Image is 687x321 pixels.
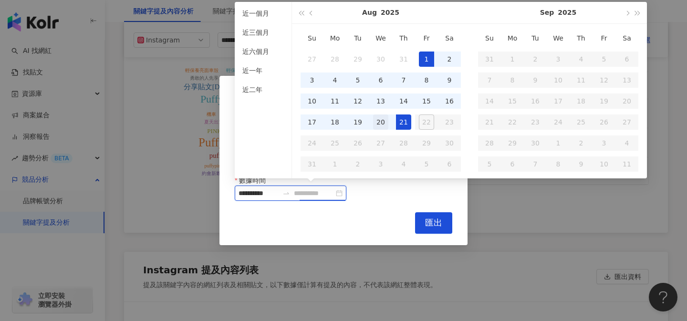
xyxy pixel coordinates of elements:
td: 2025-08-18 [323,112,346,133]
td: 2025-08-20 [369,112,392,133]
td: 2025-08-07 [392,70,415,91]
div: 18 [327,114,343,130]
td: 2025-08-03 [301,70,323,91]
button: Aug [362,2,377,23]
th: Sa [615,28,638,49]
td: 2025-07-29 [346,49,369,70]
div: 13 [373,93,388,109]
th: Mo [323,28,346,49]
div: 5 [350,72,365,88]
td: 2025-08-04 [323,70,346,91]
td: 2025-08-12 [346,91,369,112]
button: 2025 [558,2,576,23]
th: Fr [593,28,615,49]
div: 29 [350,52,365,67]
li: 近二年 [239,82,288,97]
div: 17 [304,114,320,130]
td: 2025-08-09 [438,70,461,91]
th: Mo [501,28,524,49]
td: 2025-08-21 [392,112,415,133]
td: 2025-08-14 [392,91,415,112]
li: 近六個月 [239,44,288,59]
button: 2025 [381,2,399,23]
li: 近一年 [239,63,288,78]
th: Su [301,28,323,49]
th: Fr [415,28,438,49]
div: 2 [442,52,457,67]
th: Th [392,28,415,49]
button: 匯出 [415,212,452,234]
div: 15 [419,93,434,109]
td: 2025-08-16 [438,91,461,112]
div: 3 [304,72,320,88]
td: 2025-08-19 [346,112,369,133]
td: 2025-08-11 [323,91,346,112]
li: 近三個月 [239,25,288,40]
input: 數據時間 [239,188,279,198]
div: 1 [419,52,434,67]
span: swap-right [282,189,290,197]
th: We [547,28,570,49]
td: 2025-08-08 [415,70,438,91]
th: Su [478,28,501,49]
td: 2025-08-06 [369,70,392,91]
div: 30 [373,52,388,67]
div: 6 [373,72,388,88]
th: Tu [346,28,369,49]
td: 2025-07-28 [323,49,346,70]
div: 12 [350,93,365,109]
th: Tu [524,28,547,49]
div: 31 [396,52,411,67]
div: 7 [396,72,411,88]
td: 2025-08-01 [415,49,438,70]
td: 2025-07-30 [369,49,392,70]
th: We [369,28,392,49]
span: to [282,189,290,197]
label: 數據時間 [235,175,273,186]
td: 2025-08-15 [415,91,438,112]
div: 9 [442,72,457,88]
div: 21 [396,114,411,130]
div: 8 [419,72,434,88]
div: 28 [327,52,343,67]
th: Th [570,28,593,49]
div: 10 [304,93,320,109]
button: Sep [540,2,554,23]
td: 2025-08-17 [301,112,323,133]
div: 11 [327,93,343,109]
td: 2025-08-02 [438,49,461,70]
span: 匯出 [425,217,442,228]
td: 2025-08-10 [301,91,323,112]
td: 2025-07-27 [301,49,323,70]
div: 27 [304,52,320,67]
div: 4 [327,72,343,88]
th: Sa [438,28,461,49]
td: 2025-08-05 [346,70,369,91]
td: 2025-07-31 [392,49,415,70]
div: 19 [350,114,365,130]
td: 2025-08-13 [369,91,392,112]
div: 14 [396,93,411,109]
div: 16 [442,93,457,109]
li: 近一個月 [239,6,288,21]
div: 20 [373,114,388,130]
